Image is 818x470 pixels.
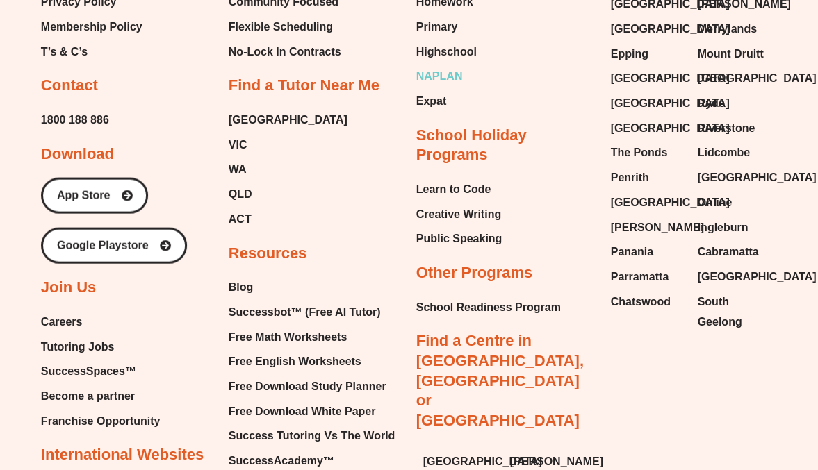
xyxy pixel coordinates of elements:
[416,204,501,225] span: Creative Writing
[229,376,395,397] a: Free Download Study Planner
[229,42,341,62] span: No-Lock In Contracts
[610,267,669,287] span: Parramatta
[41,178,148,214] a: App Store
[697,242,770,262] a: Cabramatta
[41,42,142,62] a: T’s & C’s
[57,240,149,251] span: Google Playstore
[416,126,590,165] h2: School Holiday Programs
[697,217,770,238] a: Ingleburn
[57,190,110,201] span: App Store
[697,217,748,238] span: Ingleburn
[229,159,347,180] a: WA
[229,17,333,37] span: Flexible Scheduling
[41,361,161,382] a: SuccessSpaces™
[416,228,502,249] a: Public Speaking
[416,179,502,200] a: Learn to Code
[416,66,463,87] span: NAPLAN
[610,192,683,213] a: [GEOGRAPHIC_DATA]
[41,228,187,264] a: Google Playstore
[610,267,683,287] a: Parramatta
[229,351,395,372] a: Free English Worksheets
[697,167,816,188] span: [GEOGRAPHIC_DATA]
[41,445,204,465] h2: International Websites
[610,93,683,114] a: [GEOGRAPHIC_DATA]
[610,292,683,312] a: Chatswood
[416,17,483,37] a: Primary
[697,68,816,89] span: [GEOGRAPHIC_DATA]
[697,19,770,40] a: Merrylands
[41,17,142,37] a: Membership Policy
[229,426,395,446] a: Success Tutoring Vs The World
[697,292,770,333] span: South Geelong
[229,42,347,62] a: No-Lock In Contracts
[580,313,818,470] iframe: Chat Widget
[697,118,755,139] span: Riverstone
[610,217,703,238] span: [PERSON_NAME]
[229,401,395,422] a: Free Download White Paper
[697,142,770,163] a: Lidcombe
[41,110,109,131] a: 1800 188 886
[697,93,724,114] span: Ryde
[610,142,683,163] a: The Ponds
[416,263,533,283] h2: Other Programs
[41,312,83,333] span: Careers
[229,302,381,323] span: Successbot™ (Free AI Tutor)
[697,68,770,89] a: [GEOGRAPHIC_DATA]
[610,68,729,89] span: [GEOGRAPHIC_DATA]
[41,278,96,298] h2: Join Us
[229,110,347,131] span: [GEOGRAPHIC_DATA]
[416,332,584,428] a: Find a Centre in [GEOGRAPHIC_DATA], [GEOGRAPHIC_DATA] or [GEOGRAPHIC_DATA]
[610,93,729,114] span: [GEOGRAPHIC_DATA]
[229,135,247,156] span: VIC
[416,66,483,87] a: NAPLAN
[697,242,758,262] span: Cabramatta
[41,337,114,358] span: Tutoring Jobs
[229,76,379,96] h2: Find a Tutor Near Me
[229,351,361,372] span: Free English Worksheets
[229,277,254,298] span: Blog
[41,386,161,407] a: Become a partner
[610,118,683,139] a: [GEOGRAPHIC_DATA]
[41,312,161,333] a: Careers
[416,91,483,112] a: Expat
[610,68,683,89] a: [GEOGRAPHIC_DATA]
[229,209,347,230] a: ACT
[229,209,252,230] span: ACT
[697,267,770,287] a: [GEOGRAPHIC_DATA]
[610,44,648,65] span: Epping
[697,167,770,188] a: [GEOGRAPHIC_DATA]
[416,179,491,200] span: Learn to Code
[41,337,161,358] a: Tutoring Jobs
[697,44,763,65] span: Mount Druitt
[610,167,648,188] span: Penrith
[610,217,683,238] a: [PERSON_NAME]
[229,244,307,264] h2: Resources
[610,192,729,213] span: [GEOGRAPHIC_DATA]
[697,118,770,139] a: Riverstone
[610,118,729,139] span: [GEOGRAPHIC_DATA]
[697,142,750,163] span: Lidcombe
[229,327,395,348] a: Free Math Worksheets
[41,411,161,432] a: Franchise Opportunity
[697,44,770,65] a: Mount Druitt
[229,184,347,205] a: QLD
[229,159,247,180] span: WA
[416,297,561,318] span: School Readiness Program
[229,327,347,348] span: Free Math Worksheets
[41,386,135,407] span: Become a partner
[416,42,483,62] a: Highschool
[41,361,136,382] span: SuccessSpaces™
[610,142,667,163] span: The Ponds
[41,42,88,62] span: T’s & C’s
[610,242,683,262] a: Panania
[697,192,770,213] a: Online
[416,42,477,62] span: Highschool
[41,76,98,96] h2: Contact
[229,376,386,397] span: Free Download Study Planner
[229,277,395,298] a: Blog
[416,204,502,225] a: Creative Writing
